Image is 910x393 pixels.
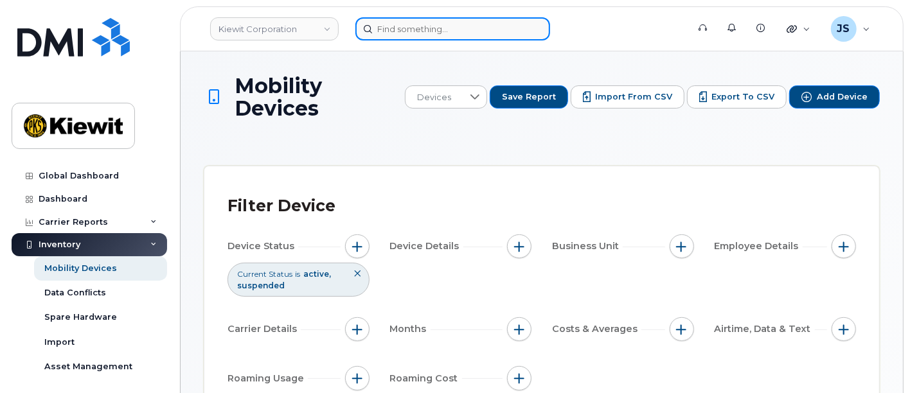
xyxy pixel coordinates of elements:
[227,189,335,223] div: Filter Device
[502,91,556,103] span: Save Report
[817,91,868,103] span: Add Device
[227,372,308,385] span: Roaming Usage
[552,240,623,253] span: Business Unit
[406,86,463,109] span: Devices
[227,322,301,336] span: Carrier Details
[715,240,803,253] span: Employee Details
[295,268,300,279] span: is
[390,322,431,336] span: Months
[789,85,880,109] button: Add Device
[235,74,398,119] span: Mobility Devices
[490,85,568,109] button: Save Report
[303,269,331,279] span: active
[390,240,463,253] span: Device Details
[571,85,684,109] button: Import from CSV
[552,322,641,336] span: Costs & Averages
[237,281,285,290] span: suspended
[715,322,815,336] span: Airtime, Data & Text
[390,372,462,385] span: Roaming Cost
[227,240,298,253] span: Device Status
[854,337,900,383] iframe: Messenger Launcher
[687,85,787,109] button: Export to CSV
[711,91,774,103] span: Export to CSV
[237,268,292,279] span: Current Status
[595,91,672,103] span: Import from CSV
